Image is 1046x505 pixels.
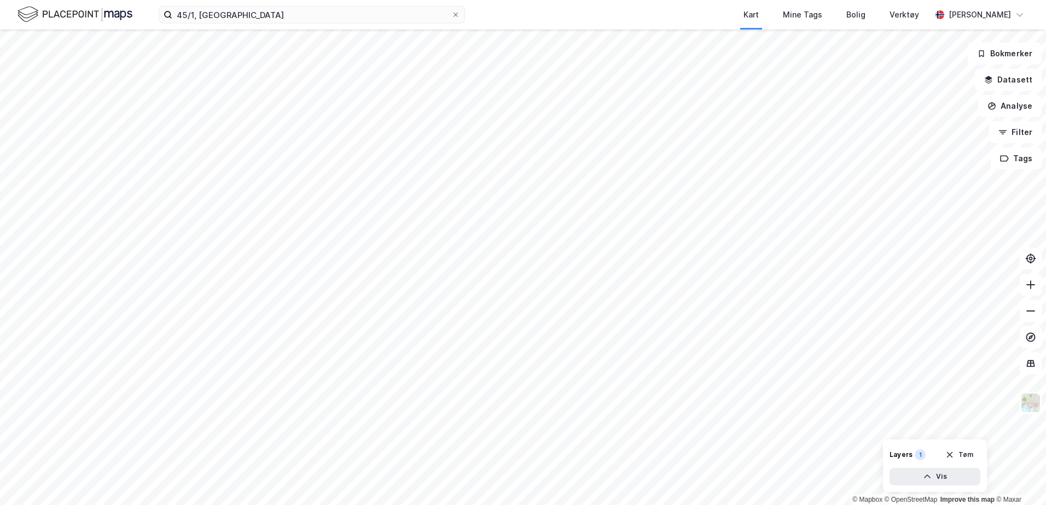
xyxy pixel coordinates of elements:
[852,496,882,503] a: Mapbox
[991,148,1042,169] button: Tags
[915,449,926,460] div: 1
[890,450,913,459] div: Layers
[783,8,822,21] div: Mine Tags
[890,8,919,21] div: Verktøy
[949,8,1011,21] div: [PERSON_NAME]
[172,7,451,23] input: Søk på adresse, matrikkel, gårdeiere, leietakere eller personer
[989,121,1042,143] button: Filter
[890,468,980,485] button: Vis
[846,8,865,21] div: Bolig
[18,5,132,24] img: logo.f888ab2527a4732fd821a326f86c7f29.svg
[1020,392,1041,413] img: Z
[968,43,1042,64] button: Bokmerker
[938,446,980,463] button: Tøm
[940,496,995,503] a: Improve this map
[991,453,1046,505] div: Kontrollprogram for chat
[885,496,938,503] a: OpenStreetMap
[743,8,759,21] div: Kart
[978,95,1042,117] button: Analyse
[991,453,1046,505] iframe: Chat Widget
[975,69,1042,91] button: Datasett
